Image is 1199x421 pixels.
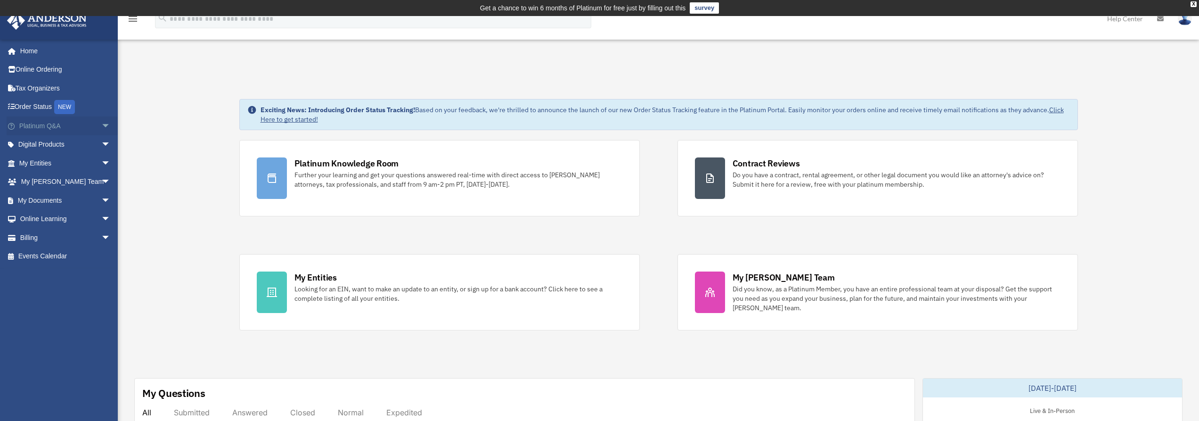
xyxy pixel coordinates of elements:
[7,60,125,79] a: Online Ordering
[101,116,120,136] span: arrow_drop_down
[7,228,125,247] a: Billingarrow_drop_down
[294,157,399,169] div: Platinum Knowledge Room
[677,254,1078,330] a: My [PERSON_NAME] Team Did you know, as a Platinum Member, you have an entire professional team at...
[690,2,719,14] a: survey
[261,106,1064,124] a: Click Here to get started!
[338,408,364,417] div: Normal
[677,140,1078,216] a: Contract Reviews Do you have a contract, rental agreement, or other legal document you would like...
[127,13,139,25] i: menu
[142,408,151,417] div: All
[733,157,800,169] div: Contract Reviews
[7,210,125,229] a: Online Learningarrow_drop_down
[157,13,168,23] i: search
[386,408,422,417] div: Expedited
[1191,1,1197,7] div: close
[232,408,268,417] div: Answered
[4,11,90,30] img: Anderson Advisors Platinum Portal
[101,154,120,173] span: arrow_drop_down
[7,173,125,191] a: My [PERSON_NAME] Teamarrow_drop_down
[174,408,210,417] div: Submitted
[294,272,337,283] div: My Entities
[261,105,1070,124] div: Based on your feedback, we're thrilled to announce the launch of our new Order Status Tracking fe...
[239,140,640,216] a: Platinum Knowledge Room Further your learning and get your questions answered real-time with dire...
[7,41,120,60] a: Home
[101,228,120,248] span: arrow_drop_down
[239,254,640,330] a: My Entities Looking for an EIN, want to make an update to an entity, or sign up for a bank accoun...
[101,173,120,192] span: arrow_drop_down
[1022,405,1082,415] div: Live & In-Person
[480,2,686,14] div: Get a chance to win 6 months of Platinum for free just by filling out this
[290,408,315,417] div: Closed
[142,386,205,400] div: My Questions
[101,135,120,155] span: arrow_drop_down
[7,135,125,154] a: Digital Productsarrow_drop_down
[7,247,125,266] a: Events Calendar
[7,79,125,98] a: Tax Organizers
[7,154,125,173] a: My Entitiesarrow_drop_down
[7,98,125,117] a: Order StatusNEW
[294,284,622,303] div: Looking for an EIN, want to make an update to an entity, or sign up for a bank account? Click her...
[127,17,139,25] a: menu
[261,106,415,114] strong: Exciting News: Introducing Order Status Tracking!
[101,210,120,229] span: arrow_drop_down
[54,100,75,114] div: NEW
[7,116,125,135] a: Platinum Q&Aarrow_drop_down
[7,191,125,210] a: My Documentsarrow_drop_down
[294,170,622,189] div: Further your learning and get your questions answered real-time with direct access to [PERSON_NAM...
[733,272,835,283] div: My [PERSON_NAME] Team
[733,284,1060,313] div: Did you know, as a Platinum Member, you have an entire professional team at your disposal? Get th...
[923,379,1182,397] div: [DATE]-[DATE]
[1178,12,1192,25] img: User Pic
[101,191,120,210] span: arrow_drop_down
[733,170,1060,189] div: Do you have a contract, rental agreement, or other legal document you would like an attorney's ad...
